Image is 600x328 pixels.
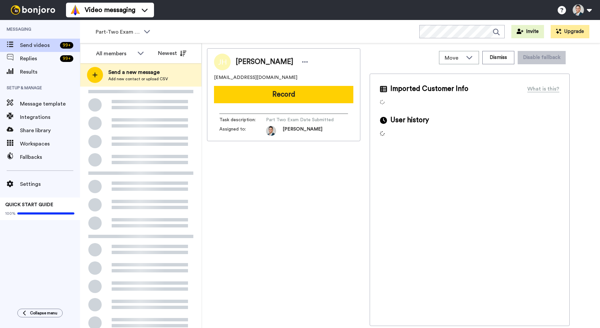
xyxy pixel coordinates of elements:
[60,55,73,62] div: 99 +
[266,126,276,136] img: 20f07c3e-5f8b-476a-8b87-82e97212bbef-1550183619.jpg
[511,25,544,38] button: Invite
[20,68,80,76] span: Results
[17,309,63,317] button: Collapse menu
[551,25,589,38] button: Upgrade
[214,54,231,70] img: Image of Jordan Horton
[20,41,57,49] span: Send videos
[20,127,80,135] span: Share library
[518,51,566,64] button: Disable fallback
[236,57,293,67] span: [PERSON_NAME]
[5,211,16,216] span: 100%
[390,84,468,94] span: Imported Customer Info
[20,153,80,161] span: Fallbacks
[20,140,80,148] span: Workspaces
[527,85,559,93] div: What is this?
[390,115,429,125] span: User history
[70,5,81,15] img: vm-color.svg
[96,28,140,36] span: Part-Two Exam Booked
[445,54,463,62] span: Move
[219,117,266,123] span: Task description :
[20,55,57,63] span: Replies
[214,74,297,81] span: [EMAIL_ADDRESS][DOMAIN_NAME]
[20,180,80,188] span: Settings
[8,5,58,15] img: bj-logo-header-white.svg
[266,117,334,123] span: Part Two Exam Date Submitted
[96,50,134,58] div: All members
[108,68,168,76] span: Send a new message
[60,42,73,49] div: 99 +
[30,310,57,316] span: Collapse menu
[283,126,322,136] span: [PERSON_NAME]
[5,202,53,207] span: QUICK START GUIDE
[153,47,191,60] button: Newest
[108,76,168,82] span: Add new contact or upload CSV
[20,113,80,121] span: Integrations
[85,5,135,15] span: Video messaging
[482,51,514,64] button: Dismiss
[214,86,353,103] button: Record
[20,100,80,108] span: Message template
[219,126,266,136] span: Assigned to:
